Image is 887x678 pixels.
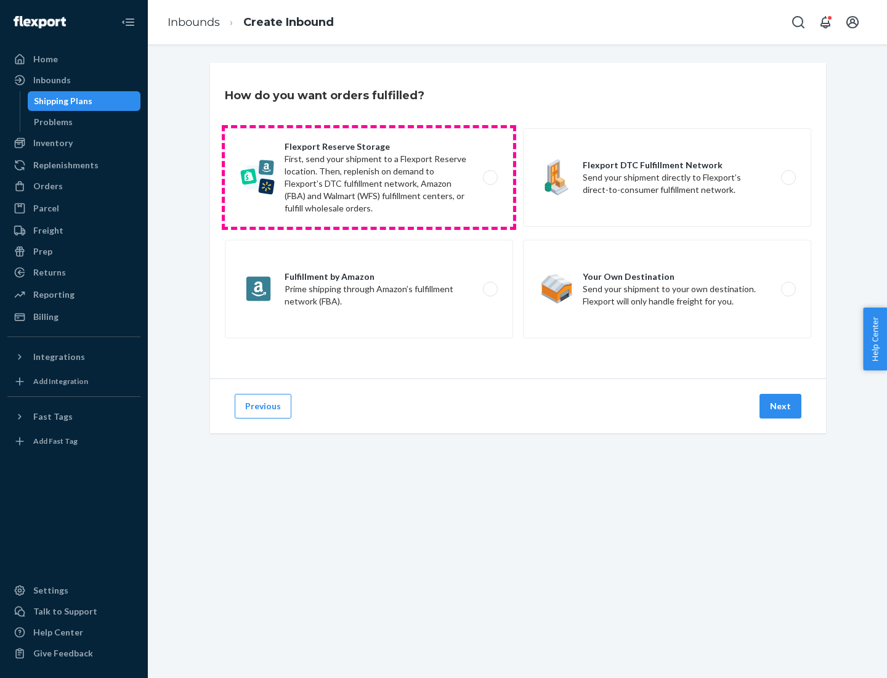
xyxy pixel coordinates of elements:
button: Open Search Box [786,10,811,35]
a: Reporting [7,285,140,304]
a: Settings [7,581,140,600]
div: Add Fast Tag [33,436,78,446]
div: Prep [33,245,52,258]
a: Problems [28,112,141,132]
div: Talk to Support [33,605,97,618]
a: Inbounds [7,70,140,90]
div: Settings [33,584,68,597]
div: Help Center [33,626,83,639]
button: Next [759,394,801,419]
a: Returns [7,263,140,282]
div: Home [33,53,58,65]
div: Give Feedback [33,647,93,660]
div: Returns [33,266,66,279]
div: Orders [33,180,63,192]
div: Fast Tags [33,410,73,423]
a: Home [7,49,140,69]
div: Reporting [33,288,75,301]
button: Give Feedback [7,643,140,663]
a: Parcel [7,198,140,218]
ol: breadcrumbs [158,4,344,41]
button: Close Navigation [116,10,140,35]
a: Orders [7,176,140,196]
a: Talk to Support [7,602,140,621]
a: Inventory [7,133,140,153]
a: Create Inbound [243,15,334,29]
div: Inventory [33,137,73,149]
button: Integrations [7,347,140,367]
a: Add Fast Tag [7,431,140,451]
button: Previous [235,394,291,419]
a: Inbounds [168,15,220,29]
div: Integrations [33,351,85,363]
div: Billing [33,311,59,323]
div: Parcel [33,202,59,214]
div: Add Integration [33,376,88,386]
button: Fast Tags [7,407,140,427]
a: Shipping Plans [28,91,141,111]
a: Help Center [7,623,140,642]
div: Shipping Plans [34,95,92,107]
a: Prep [7,242,140,261]
div: Replenishments [33,159,99,171]
div: Inbounds [33,74,71,86]
a: Billing [7,307,140,327]
h3: How do you want orders fulfilled? [225,88,424,104]
div: Freight [33,224,63,237]
button: Open account menu [840,10,865,35]
a: Replenishments [7,155,140,175]
button: Help Center [863,308,887,370]
a: Freight [7,221,140,240]
button: Open notifications [813,10,838,35]
a: Add Integration [7,372,140,391]
div: Problems [34,116,73,128]
img: Flexport logo [14,16,66,28]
